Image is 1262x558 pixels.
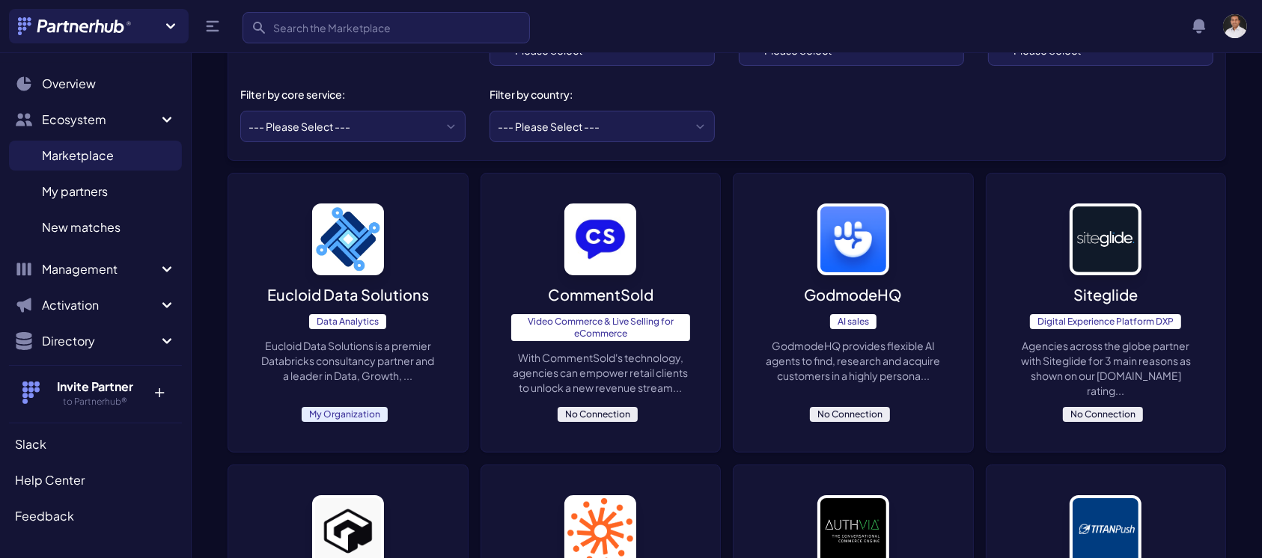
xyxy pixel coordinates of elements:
[42,296,158,314] span: Activation
[817,203,889,275] img: image_alt
[144,378,176,402] p: +
[42,332,158,350] span: Directory
[15,471,85,489] span: Help Center
[1063,407,1143,422] span: No Connection
[763,338,943,383] p: GodmodeHQ provides flexible AI agents to find, research and acquire customers in a highly persona...
[309,314,386,329] span: Data Analytics
[302,407,388,422] span: My Organization
[47,378,144,396] h4: Invite Partner
[481,173,722,453] a: image_alt CommentSoldVideo Commerce & Live Selling for eCommerceWith CommentSold's technology, ag...
[810,407,890,422] span: No Connection
[42,183,108,200] span: My partners
[47,396,144,408] h5: to Partnerhub®
[15,507,74,525] span: Feedback
[42,75,96,93] span: Overview
[267,284,429,305] p: Eucloid Data Solutions
[228,173,469,453] a: image_alt Eucloid Data SolutionsData AnalyticsEucloid Data Solutions is a premier Databricks cons...
[9,69,182,99] a: Overview
[42,218,121,236] span: New matches
[15,435,46,453] span: Slack
[9,501,182,531] a: Feedback
[9,254,182,284] button: Management
[243,12,530,43] input: Search the Marketplace
[986,173,1227,453] a: image_alt SiteglideDigital Experience Platform DXPAgencies across the globe partner with Siteglid...
[511,314,691,341] span: Video Commerce & Live Selling for eCommerce
[830,314,877,329] span: AI sales
[490,87,703,102] div: Filter by country:
[1070,203,1141,275] img: image_alt
[9,105,182,135] button: Ecosystem
[9,365,182,420] button: Invite Partner to Partnerhub® +
[9,212,182,242] a: New matches
[42,111,158,129] span: Ecosystem
[9,429,182,459] a: Slack
[548,284,653,305] p: CommentSold
[804,284,902,305] p: GodmodeHQ
[312,203,384,275] img: image_alt
[9,290,182,320] button: Activation
[42,260,158,278] span: Management
[558,407,638,422] span: No Connection
[733,173,974,453] a: image_alt GodmodeHQAI salesGodmodeHQ provides flexible AI agents to find, research and acquire cu...
[1073,284,1138,305] p: Siteglide
[511,350,691,395] p: With CommentSold's technology, agencies can empower retail clients to unlock a new revenue stream...
[240,87,454,102] div: Filter by core service:
[258,338,438,383] p: Eucloid Data Solutions is a premier Databricks consultancy partner and a leader in Data, Growth, ...
[1016,338,1196,398] p: Agencies across the globe partner with Siteglide for 3 main reasons as shown on our [DOMAIN_NAME]...
[9,326,182,356] button: Directory
[42,147,114,165] span: Marketplace
[9,177,182,206] a: My partners
[1030,314,1181,329] span: Digital Experience Platform DXP
[1223,14,1247,38] img: user photo
[9,465,182,495] a: Help Center
[18,17,132,35] img: Partnerhub® Logo
[9,141,182,171] a: Marketplace
[564,203,636,275] img: image_alt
